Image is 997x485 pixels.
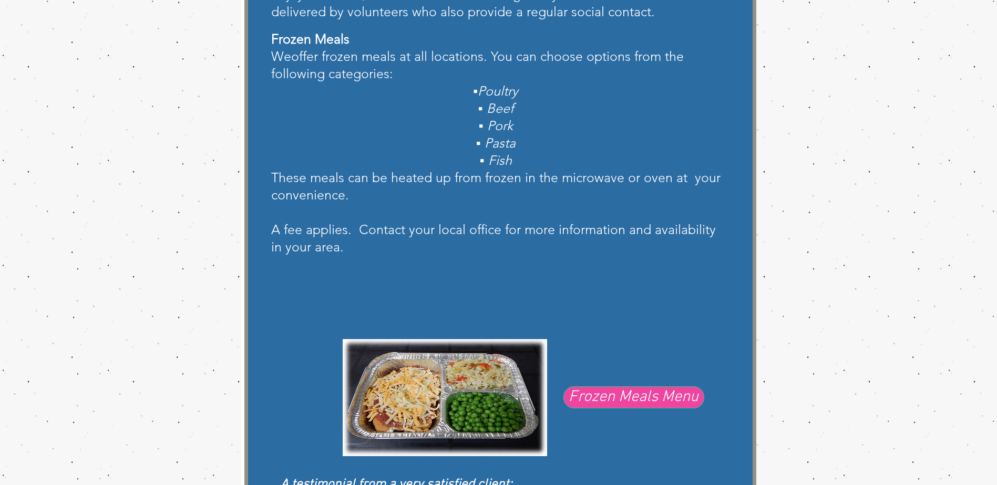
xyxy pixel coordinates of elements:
span: ▪ Pasta [476,135,516,151]
span: These meals can be heated up from frozen in the microwave or oven at your convenience. [271,170,721,203]
span: Frozen Meals [271,31,350,47]
span: Poultry [478,83,518,99]
span: ▪ Pork [479,118,513,133]
span: A fee applies. Contact your local office for more information and availability in your area. [271,222,716,255]
span: offer frozen meals at all locations. You can choose options from the following categories: [271,48,684,81]
span: We [271,48,291,64]
img: Chicken Parm FRZ Dinner.jpg [343,339,547,456]
span: ▪ [474,83,478,99]
span: ▪ Beef [478,100,513,116]
a: Frozen Meals Menu [563,386,704,408]
span: Frozen Meals Menu [569,386,698,408]
span: ▪ Fish [480,152,512,168]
